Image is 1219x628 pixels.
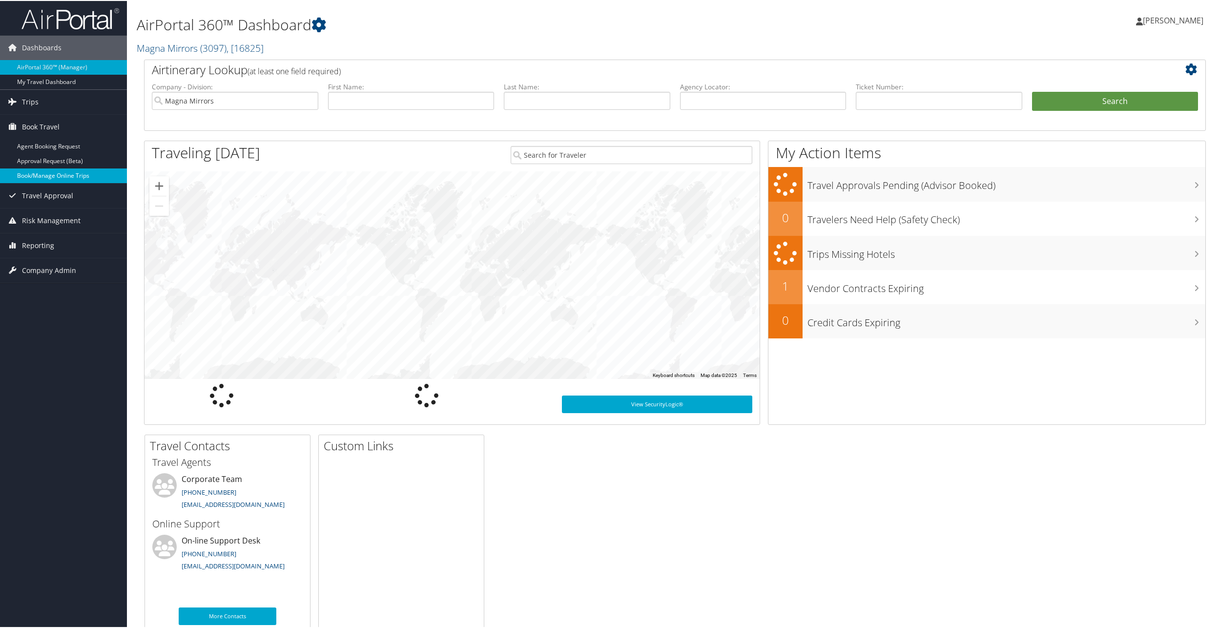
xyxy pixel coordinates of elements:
[768,311,803,328] h2: 0
[22,208,81,232] span: Risk Management
[504,81,670,91] label: Last Name:
[182,499,285,508] a: [EMAIL_ADDRESS][DOMAIN_NAME]
[137,14,854,34] h1: AirPortal 360™ Dashboard
[150,437,310,453] h2: Travel Contacts
[807,207,1206,226] h3: Travelers Need Help (Safety Check)
[152,61,1110,77] h2: Airtinerary Lookup
[807,242,1206,260] h3: Trips Missing Hotels
[807,310,1206,329] h3: Credit Cards Expiring
[768,303,1206,337] a: 0Credit Cards Expiring
[179,607,276,624] a: More Contacts
[807,173,1206,191] h3: Travel Approvals Pending (Advisor Booked)
[768,235,1206,270] a: Trips Missing Hotels
[149,195,169,215] button: Zoom out
[743,372,757,377] a: Terms (opens in new tab)
[1032,91,1198,110] button: Search
[147,472,308,512] li: Corporate Team
[149,175,169,195] button: Zoom in
[328,81,495,91] label: First Name:
[768,209,803,225] h2: 0
[22,232,54,257] span: Reporting
[768,166,1206,201] a: Travel Approvals Pending (Advisor Booked)
[137,41,264,54] a: Magna Mirrors
[768,142,1206,162] h1: My Action Items
[1143,14,1203,25] span: [PERSON_NAME]
[22,35,62,59] span: Dashboards
[182,561,285,569] a: [EMAIL_ADDRESS][DOMAIN_NAME]
[182,548,236,557] a: [PHONE_NUMBER]
[147,534,308,574] li: On-line Support Desk
[22,183,73,207] span: Travel Approval
[511,145,752,163] input: Search for Traveler
[768,269,1206,303] a: 1Vendor Contracts Expiring
[21,6,119,29] img: airportal-logo.png
[227,41,264,54] span: , [ 16825 ]
[152,81,318,91] label: Company - Division:
[22,89,39,113] span: Trips
[147,365,179,378] img: Google
[248,65,341,76] span: (at least one field required)
[1136,5,1213,34] a: [PERSON_NAME]
[147,365,179,378] a: Open this area in Google Maps (opens a new window)
[152,516,303,530] h3: Online Support
[324,437,484,453] h2: Custom Links
[152,142,260,162] h1: Traveling [DATE]
[182,487,236,496] a: [PHONE_NUMBER]
[562,395,752,412] a: View SecurityLogic®
[768,277,803,293] h2: 1
[152,455,303,468] h3: Travel Agents
[807,276,1206,294] h3: Vendor Contracts Expiring
[680,81,847,91] label: Agency Locator:
[200,41,227,54] span: ( 3097 )
[22,114,60,138] span: Book Travel
[768,201,1206,235] a: 0Travelers Need Help (Safety Check)
[856,81,1022,91] label: Ticket Number:
[653,371,695,378] button: Keyboard shortcuts
[22,257,76,282] span: Company Admin
[701,372,737,377] span: Map data ©2025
